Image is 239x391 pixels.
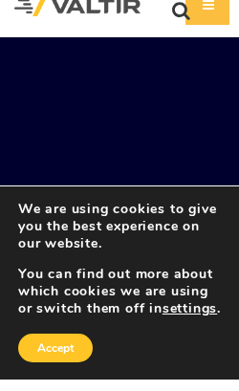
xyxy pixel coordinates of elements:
[18,277,225,329] p: You can find out more about which cookies we are using or switch them off in .
[18,212,225,264] p: We are using cookies to give you the best experience on our website.
[163,312,217,329] button: settings
[14,11,141,28] img: Valtir
[18,345,93,374] button: Accept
